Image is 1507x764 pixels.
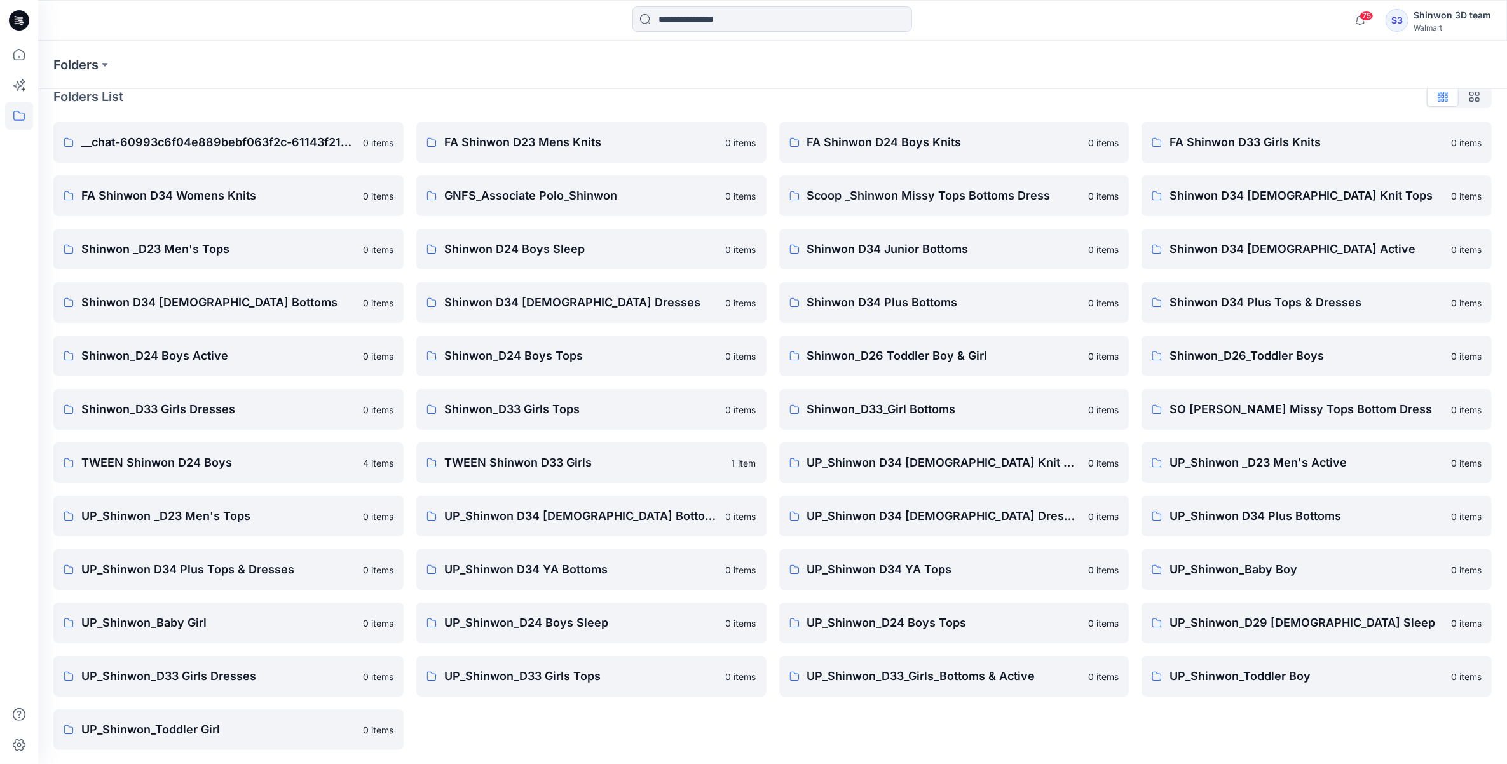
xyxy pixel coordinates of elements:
[1142,442,1492,483] a: UP_Shinwon _D23 Men's Active0 items
[53,336,404,376] a: Shinwon_D24 Boys Active0 items
[807,294,1081,311] p: Shinwon D34 Plus Bottoms
[1414,8,1491,23] div: Shinwon 3D team
[53,656,404,697] a: UP_Shinwon_D33 Girls Dresses0 items
[779,496,1129,536] a: UP_Shinwon D34 [DEMOGRAPHIC_DATA] Dresses0 items
[807,347,1081,365] p: Shinwon_D26 Toddler Boy & Girl
[363,296,393,310] p: 0 items
[53,229,404,269] a: Shinwon _D23 Men's Tops0 items
[1088,403,1119,416] p: 0 items
[444,347,718,365] p: Shinwon_D24 Boys Tops
[1142,336,1492,376] a: Shinwon_D26_Toddler Boys0 items
[1451,350,1482,363] p: 0 items
[1451,456,1482,470] p: 0 items
[779,656,1129,697] a: UP_Shinwon_D33_Girls_Bottoms & Active0 items
[53,56,99,74] a: Folders
[363,456,393,470] p: 4 items
[1142,549,1492,590] a: UP_Shinwon_Baby Boy0 items
[1142,389,1492,430] a: SO [PERSON_NAME] Missy Tops Bottom Dress0 items
[81,721,355,739] p: UP_Shinwon_Toddler Girl
[81,507,355,525] p: UP_Shinwon _D23 Men's Tops
[726,296,756,310] p: 0 items
[81,454,355,472] p: TWEEN Shinwon D24 Boys
[416,603,767,643] a: UP_Shinwon_D24 Boys Sleep0 items
[779,229,1129,269] a: Shinwon D34 Junior Bottoms0 items
[779,175,1129,216] a: Scoop _Shinwon Missy Tops Bottoms Dress0 items
[81,187,355,205] p: FA Shinwon D34 Womens Knits
[726,350,756,363] p: 0 items
[1451,563,1482,576] p: 0 items
[1088,563,1119,576] p: 0 items
[1386,9,1408,32] div: S3
[1451,189,1482,203] p: 0 items
[726,189,756,203] p: 0 items
[807,240,1081,258] p: Shinwon D34 Junior Bottoms
[1142,603,1492,643] a: UP_Shinwon_D29 [DEMOGRAPHIC_DATA] Sleep0 items
[1142,496,1492,536] a: UP_Shinwon D34 Plus Bottoms0 items
[726,510,756,523] p: 0 items
[53,87,123,106] p: Folders List
[363,243,393,256] p: 0 items
[726,136,756,149] p: 0 items
[363,617,393,630] p: 0 items
[1142,229,1492,269] a: Shinwon D34 [DEMOGRAPHIC_DATA] Active0 items
[807,507,1081,525] p: UP_Shinwon D34 [DEMOGRAPHIC_DATA] Dresses
[444,294,718,311] p: Shinwon D34 [DEMOGRAPHIC_DATA] Dresses
[444,614,718,632] p: UP_Shinwon_D24 Boys Sleep
[779,603,1129,643] a: UP_Shinwon_D24 Boys Tops0 items
[807,561,1081,578] p: UP_Shinwon D34 YA Tops
[1169,454,1443,472] p: UP_Shinwon _D23 Men's Active
[807,614,1081,632] p: UP_Shinwon_D24 Boys Tops
[807,187,1081,205] p: Scoop _Shinwon Missy Tops Bottoms Dress
[1169,507,1443,525] p: UP_Shinwon D34 Plus Bottoms
[732,456,756,470] p: 1 item
[1169,240,1443,258] p: Shinwon D34 [DEMOGRAPHIC_DATA] Active
[53,389,404,430] a: Shinwon_D33 Girls Dresses0 items
[1169,294,1443,311] p: Shinwon D34 Plus Tops & Dresses
[1360,11,1374,21] span: 75
[1142,656,1492,697] a: UP_Shinwon_Toddler Boy0 items
[1142,122,1492,163] a: FA Shinwon D33 Girls Knits0 items
[1414,23,1491,32] div: Walmart
[1088,136,1119,149] p: 0 items
[1088,296,1119,310] p: 0 items
[416,549,767,590] a: UP_Shinwon D34 YA Bottoms0 items
[779,442,1129,483] a: UP_Shinwon D34 [DEMOGRAPHIC_DATA] Knit Tops0 items
[726,670,756,683] p: 0 items
[726,403,756,416] p: 0 items
[444,454,724,472] p: TWEEN Shinwon D33 Girls
[53,175,404,216] a: FA Shinwon D34 Womens Knits0 items
[726,563,756,576] p: 0 items
[1088,510,1119,523] p: 0 items
[444,400,718,418] p: Shinwon_D33 Girls Tops
[444,133,718,151] p: FA Shinwon D23 Mens Knits
[779,389,1129,430] a: Shinwon_D33_Girl Bottoms0 items
[444,187,718,205] p: GNFS_Associate Polo_Shinwon
[444,561,718,578] p: UP_Shinwon D34 YA Bottoms
[81,614,355,632] p: UP_Shinwon_Baby Girl
[1451,243,1482,256] p: 0 items
[53,603,404,643] a: UP_Shinwon_Baby Girl0 items
[779,549,1129,590] a: UP_Shinwon D34 YA Tops0 items
[416,175,767,216] a: GNFS_Associate Polo_Shinwon0 items
[81,667,355,685] p: UP_Shinwon_D33 Girls Dresses
[1451,136,1482,149] p: 0 items
[1088,670,1119,683] p: 0 items
[363,670,393,683] p: 0 items
[1169,400,1443,418] p: SO [PERSON_NAME] Missy Tops Bottom Dress
[363,510,393,523] p: 0 items
[779,122,1129,163] a: FA Shinwon D24 Boys Knits0 items
[416,656,767,697] a: UP_Shinwon_D33 Girls Tops0 items
[1142,175,1492,216] a: Shinwon D34 [DEMOGRAPHIC_DATA] Knit Tops0 items
[363,136,393,149] p: 0 items
[807,133,1081,151] p: FA Shinwon D24 Boys Knits
[1088,617,1119,630] p: 0 items
[416,336,767,376] a: Shinwon_D24 Boys Tops0 items
[363,563,393,576] p: 0 items
[444,667,718,685] p: UP_Shinwon_D33 Girls Tops
[1088,189,1119,203] p: 0 items
[53,282,404,323] a: Shinwon D34 [DEMOGRAPHIC_DATA] Bottoms0 items
[1088,350,1119,363] p: 0 items
[1451,670,1482,683] p: 0 items
[416,229,767,269] a: Shinwon D24 Boys Sleep0 items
